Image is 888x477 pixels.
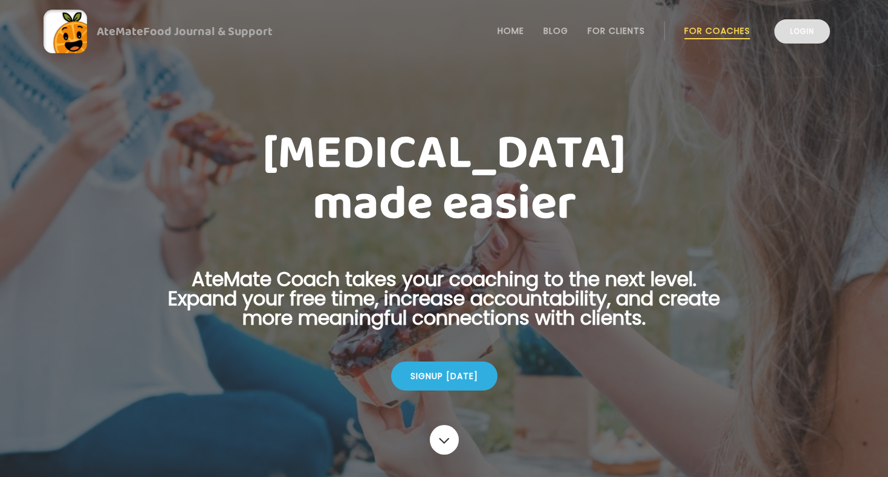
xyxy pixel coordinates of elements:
a: AteMateFood Journal & Support [44,10,844,53]
a: Login [774,19,830,44]
a: For Clients [588,26,645,36]
a: Home [497,26,524,36]
span: Food Journal & Support [143,22,273,41]
p: AteMate Coach takes your coaching to the next level. Expand your free time, increase accountabili... [149,270,739,342]
a: Blog [543,26,568,36]
a: For Coaches [684,26,750,36]
h1: [MEDICAL_DATA] made easier [149,128,739,230]
div: AteMate [87,22,273,41]
div: Signup [DATE] [391,362,497,391]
